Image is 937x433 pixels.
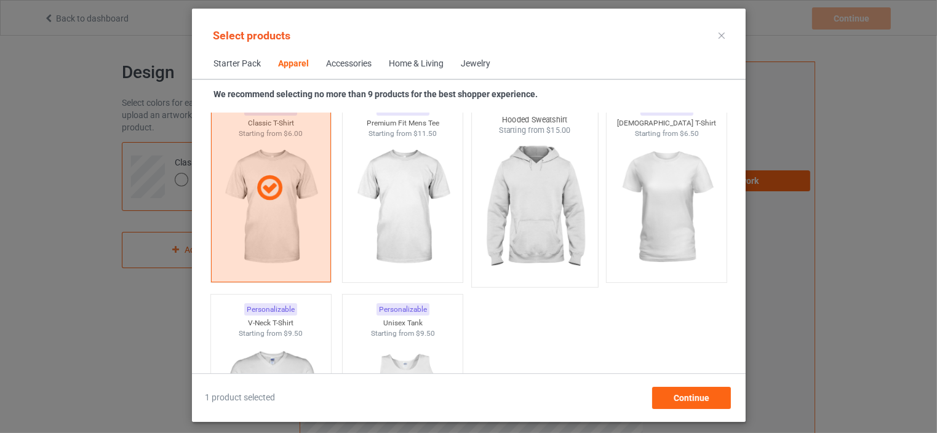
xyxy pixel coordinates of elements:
div: Apparel [278,58,309,70]
div: Starting from [471,125,597,136]
div: Jewelry [461,58,490,70]
span: Select products [213,29,290,42]
span: $6.50 [679,129,698,138]
div: [DEMOGRAPHIC_DATA] T-Shirt [607,118,727,129]
strong: We recommend selecting no more than 9 products for the best shopper experience. [213,89,538,99]
span: Starter Pack [205,49,269,79]
img: regular.jpg [612,138,722,276]
div: Home & Living [389,58,444,70]
span: Continue [673,393,709,403]
div: Starting from [343,129,463,139]
div: V-Neck T-Shirt [210,318,330,328]
div: Unisex Tank [343,318,463,328]
div: Hooded Sweatshirt [471,114,597,125]
span: $15.00 [546,126,570,135]
div: Personalizable [244,303,297,316]
div: Starting from [343,328,463,339]
div: Personalizable [376,303,429,316]
span: $9.50 [284,329,303,338]
div: Starting from [210,328,330,339]
div: Premium Fit Mens Tee [343,118,463,129]
div: Continue [652,387,730,409]
div: Starting from [607,129,727,139]
img: regular.jpg [477,136,592,280]
span: $9.50 [415,329,434,338]
img: regular.jpg [348,138,458,276]
span: 1 product selected [205,392,275,404]
span: $11.50 [413,129,437,138]
div: Accessories [326,58,372,70]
